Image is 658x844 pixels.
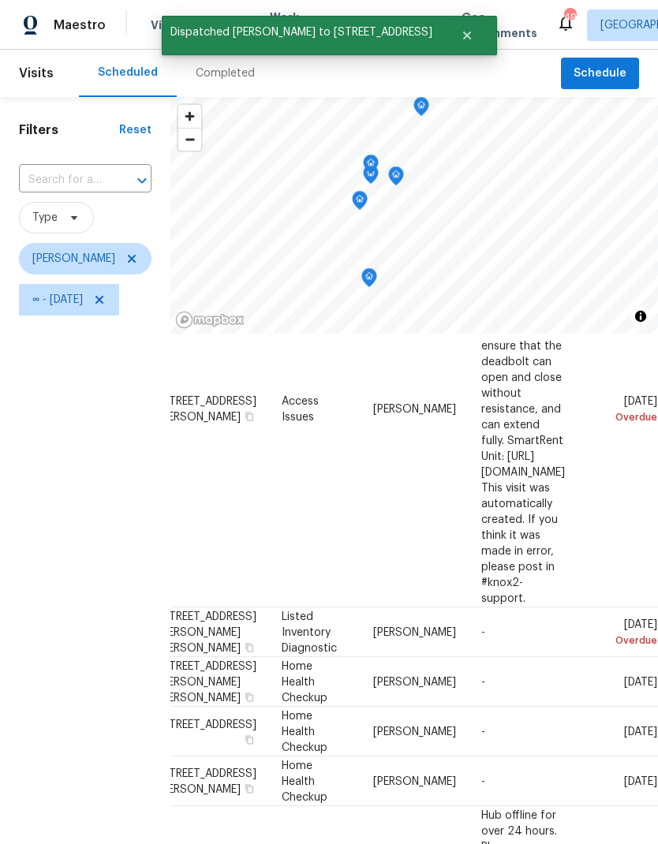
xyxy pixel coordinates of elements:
button: Toggle attribution [631,307,650,326]
div: Scheduled [98,65,158,80]
button: Schedule [561,58,639,90]
span: Home Health Checkup [282,760,327,802]
div: Map marker [363,155,379,179]
input: Search for an address... [19,168,107,192]
div: Map marker [388,166,404,191]
span: Geo Assignments [462,9,537,41]
span: Zoom out [178,129,201,151]
span: [PERSON_NAME] [32,251,115,267]
span: [STREET_ADDRESS][PERSON_NAME][PERSON_NAME] [158,660,256,703]
button: Zoom in [178,105,201,128]
button: Zoom out [178,128,201,151]
span: Home Health Checkup [282,710,327,753]
div: Reset [119,122,151,138]
span: Schedule [574,64,626,84]
div: Map marker [352,191,368,215]
span: [STREET_ADDRESS] [158,719,256,730]
span: [PERSON_NAME] [373,676,456,687]
div: Map marker [413,97,429,121]
span: Work Orders [270,9,310,41]
span: - [481,775,485,786]
div: Map marker [361,268,377,293]
button: Open [131,170,153,192]
div: Completed [196,65,255,81]
span: Listed Inventory Diagnostic [282,611,337,653]
span: Type [32,210,58,226]
span: [PERSON_NAME] [373,726,456,737]
span: [PERSON_NAME] [373,626,456,637]
span: - [481,726,485,737]
div: Overdue [590,409,657,424]
span: Visits [151,17,183,33]
button: Copy Address [242,640,256,654]
span: [STREET_ADDRESS][PERSON_NAME] [158,767,256,794]
span: [STREET_ADDRESS][PERSON_NAME] [158,395,256,422]
a: Mapbox homepage [175,311,245,329]
span: Visits [19,56,54,91]
span: Toggle attribution [636,308,645,325]
button: Close [441,20,493,51]
h1: Filters [19,122,119,138]
span: [STREET_ADDRESS][PERSON_NAME][PERSON_NAME] [158,611,256,653]
button: Copy Address [242,689,256,704]
span: - [481,676,485,687]
canvas: Map [170,97,658,334]
span: ∞ - [DATE] [32,292,83,308]
div: Overdue [590,632,657,648]
span: [DATE] [624,726,657,737]
span: [DATE] [624,676,657,687]
button: Copy Address [242,781,256,795]
span: [DATE] [590,395,657,424]
span: The lock has jammed while unlocking several times in the last 24 hours. Please check the installa... [481,214,565,603]
span: Maestro [54,17,106,33]
span: Dispatched [PERSON_NAME] to [STREET_ADDRESS] [162,16,441,49]
span: Home Health Checkup [282,660,327,703]
button: Copy Address [242,732,256,746]
div: 49 [564,9,575,25]
span: - [481,626,485,637]
span: [PERSON_NAME] [373,775,456,786]
span: [DATE] [590,618,657,648]
span: [DATE] [624,775,657,786]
